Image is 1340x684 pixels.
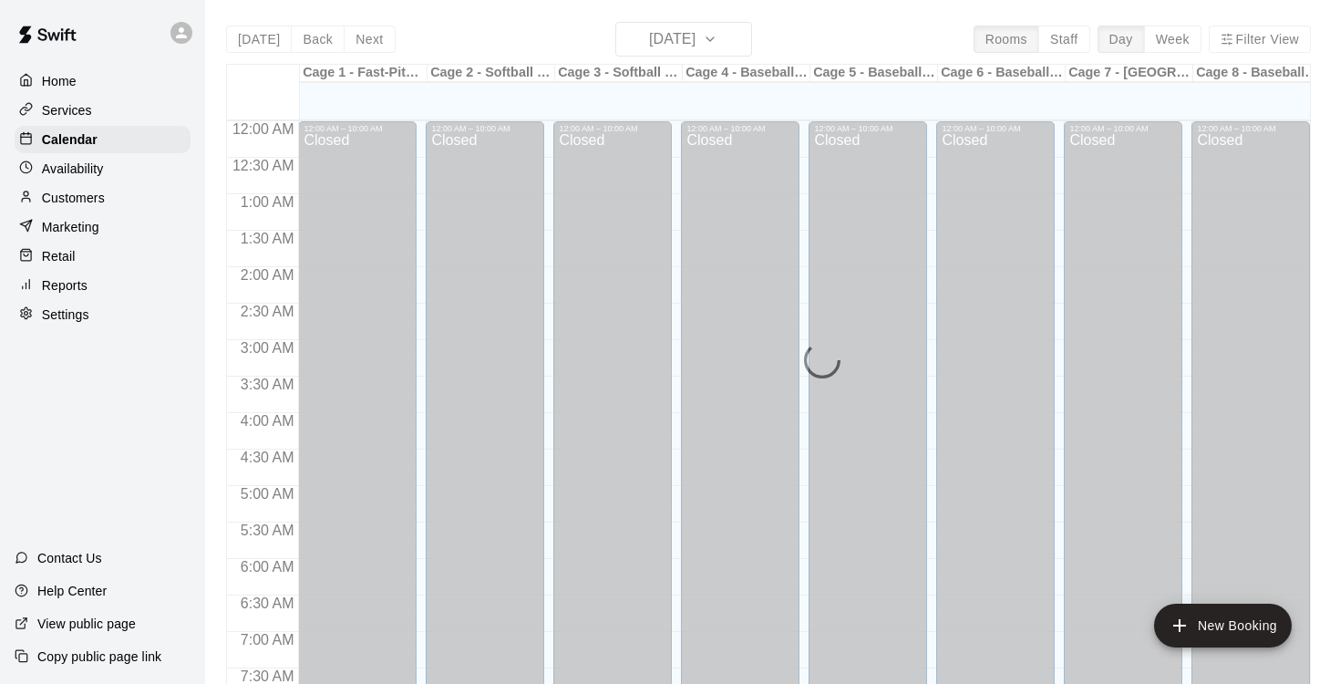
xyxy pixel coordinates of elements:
p: Calendar [42,130,98,149]
p: Settings [42,306,89,324]
span: 1:30 AM [236,231,299,246]
div: 12:00 AM – 10:00 AM [686,124,794,133]
span: 6:00 AM [236,559,299,575]
div: 12:00 AM – 10:00 AM [304,124,411,133]
span: 3:30 AM [236,377,299,392]
p: Reports [42,276,88,295]
span: 6:30 AM [236,596,299,611]
p: Services [42,101,92,119]
div: Cage 1 - Fast-Pitch Machine and Automatic Baseball Hack Attack Pitching Machine [300,65,428,82]
div: Cage 7 - [GEOGRAPHIC_DATA] [1066,65,1193,82]
div: 12:00 AM – 10:00 AM [942,124,1049,133]
p: Marketing [42,218,99,236]
div: Cage 8 - Baseball Pitching Machine [1193,65,1321,82]
button: add [1154,604,1292,648]
a: Settings [15,301,191,328]
div: Cage 4 - Baseball Pitching Machine [683,65,810,82]
p: Contact Us [37,549,102,567]
span: 12:00 AM [228,121,299,137]
span: 5:00 AM [236,486,299,502]
span: 7:30 AM [236,668,299,684]
span: 1:00 AM [236,194,299,210]
a: Customers [15,184,191,212]
div: Cage 5 - Baseball Pitching Machine [810,65,938,82]
span: 2:00 AM [236,267,299,283]
p: Help Center [37,582,107,600]
p: Availability [42,160,104,178]
div: 12:00 AM – 10:00 AM [1197,124,1304,133]
a: Marketing [15,213,191,241]
a: Availability [15,155,191,182]
span: 4:30 AM [236,450,299,465]
span: 7:00 AM [236,632,299,648]
p: Retail [42,247,76,265]
div: Cage 2 - Softball Slo-pitch Iron [PERSON_NAME] & Hack Attack Baseball Pitching Machine [428,65,555,82]
div: Cage 6 - Baseball Pitching Machine [938,65,1066,82]
div: Cage 3 - Softball Slo-pitch Iron [PERSON_NAME] & Baseball Pitching Machine [555,65,683,82]
a: Home [15,67,191,95]
a: Retail [15,243,191,270]
a: Calendar [15,126,191,153]
p: View public page [37,615,136,633]
p: Home [42,72,77,90]
span: 3:00 AM [236,340,299,356]
span: 4:00 AM [236,413,299,429]
div: 12:00 AM – 10:00 AM [1069,124,1177,133]
a: Reports [15,272,191,299]
span: 2:30 AM [236,304,299,319]
div: 12:00 AM – 10:00 AM [559,124,666,133]
a: Services [15,97,191,124]
div: 12:00 AM – 10:00 AM [431,124,539,133]
p: Customers [42,189,105,207]
p: Copy public page link [37,648,161,666]
span: 5:30 AM [236,523,299,538]
div: 12:00 AM – 10:00 AM [814,124,922,133]
span: 12:30 AM [228,158,299,173]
